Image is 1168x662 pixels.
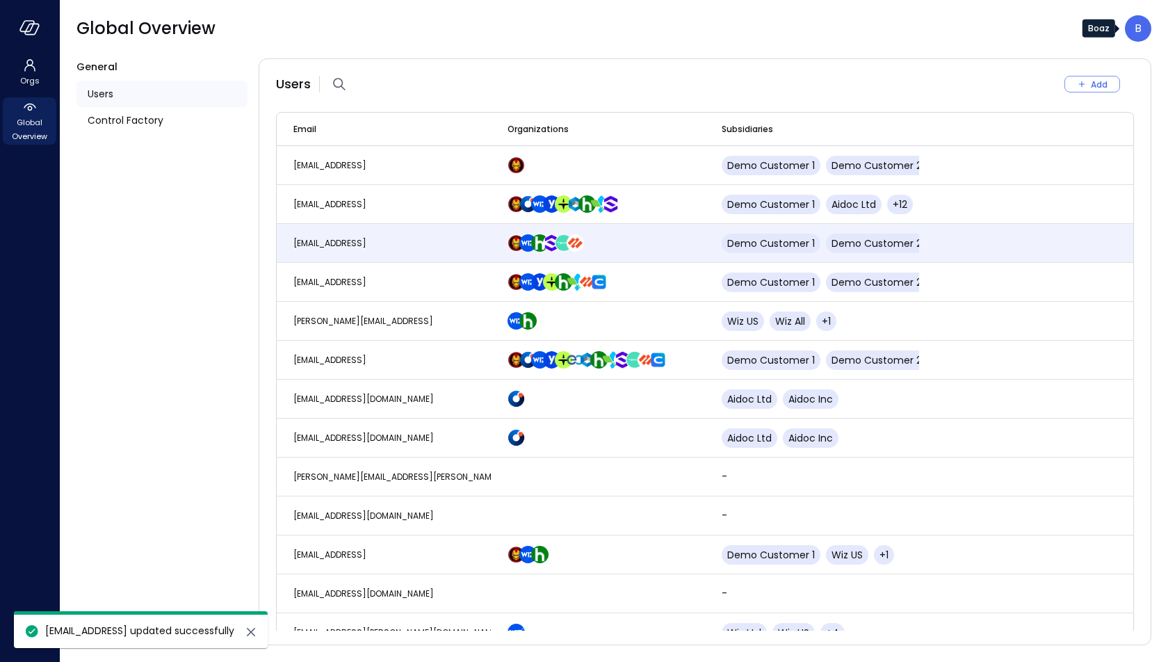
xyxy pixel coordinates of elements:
img: ynjrjpaiymlkbkxtflmu [519,312,537,330]
span: Global Overview [8,115,51,143]
img: ynjrjpaiymlkbkxtflmu [531,234,549,252]
span: Demo Customer 1 [727,548,815,562]
span: Global Overview [76,17,216,40]
img: rosehlgmm5jjurozkspi [543,195,560,213]
img: scnakozdowacoarmaydw [508,195,525,213]
div: SentinelOne [608,195,619,213]
div: Boaz [1125,15,1151,42]
div: AppsFlyer [596,195,608,213]
div: Edgeconnex [572,351,584,369]
img: zbmm8o9awxf8yv3ehdzf [567,273,584,291]
span: Demo Customer 2 [832,159,922,172]
span: Orgs [20,74,40,88]
div: Add [1091,77,1108,92]
img: hs4uxyqbml240cwf4com [578,273,596,291]
div: Global Overview [3,97,56,145]
span: Aidoc Ltd [727,392,772,406]
span: Users [88,86,113,102]
span: [EMAIL_ADDRESS] [293,354,366,366]
span: +4 [826,626,839,640]
div: Hippo [537,234,549,252]
img: gkfkl11jtdpupy4uruhy [567,351,584,369]
span: Organizations [508,122,569,136]
img: a5he5ildahzqx8n3jb8t [567,195,584,213]
span: Wiz US [778,626,809,640]
div: Demo Customer [513,195,525,213]
div: CyberArk [572,195,584,213]
div: Tekion [631,351,643,369]
img: ynjrjpaiymlkbkxtflmu [578,195,596,213]
div: Hippo [525,312,537,330]
img: hddnet8eoxqedtuhlo6i [519,351,537,369]
img: cfcvbyzhwvtbhao628kj [531,351,549,369]
span: [PERSON_NAME][EMAIL_ADDRESS][PERSON_NAME][DOMAIN_NAME] [293,471,567,483]
div: Hippo [560,273,572,291]
span: Wiz US [832,548,863,562]
div: Wiz [525,546,537,563]
img: scnakozdowacoarmaydw [508,546,525,563]
img: dweq851rzgflucm4u1c8 [555,234,572,252]
div: Wiz [525,273,537,291]
div: Demo Customer [513,546,525,563]
img: dffl40ddomgeofigsm5p [649,351,667,369]
div: Demo Customer [513,156,525,174]
img: zbmm8o9awxf8yv3ehdzf [590,195,608,213]
span: Subsidiaries [722,122,773,136]
img: oujisyhxiqy1h0xilnqx [602,195,619,213]
div: AppsFlyer [608,351,619,369]
img: hddnet8eoxqedtuhlo6i [508,390,525,407]
span: [EMAIL_ADDRESS][DOMAIN_NAME] [293,588,434,599]
span: Demo Customer 1 [727,197,815,211]
img: dffl40ddomgeofigsm5p [590,273,608,291]
button: Add [1064,76,1120,92]
img: hddnet8eoxqedtuhlo6i [508,429,525,446]
div: Demo Customer [513,351,525,369]
span: Wiz US [727,314,759,328]
img: euz2wel6fvrjeyhjwgr9 [555,351,572,369]
span: +1 [822,314,831,328]
span: Aidoc Ltd [727,431,772,445]
span: +12 [893,197,907,211]
span: Aidoc Inc [788,431,833,445]
img: cfcvbyzhwvtbhao628kj [531,195,549,213]
div: PaloAlto [572,234,584,252]
img: euz2wel6fvrjeyhjwgr9 [555,195,572,213]
span: Wiz All [775,314,805,328]
div: SentinelOne [619,351,631,369]
a: Users [76,81,248,107]
div: Aidoc [513,429,525,446]
span: [EMAIL_ADDRESS] [293,159,366,171]
span: [EMAIL_ADDRESS][PERSON_NAME][DOMAIN_NAME] [293,627,501,638]
a: Control Factory [76,107,248,134]
span: [PERSON_NAME][EMAIL_ADDRESS] [293,315,433,327]
img: scnakozdowacoarmaydw [508,234,525,252]
div: Aidoc [513,390,525,407]
div: Cvent [655,351,667,369]
img: oujisyhxiqy1h0xilnqx [614,351,631,369]
span: Demo Customer 1 [727,353,815,367]
img: dweq851rzgflucm4u1c8 [626,351,643,369]
span: Users [276,75,311,93]
div: Hippo [584,195,596,213]
img: cfcvbyzhwvtbhao628kj [519,273,537,291]
div: Yotpo [549,351,560,369]
img: hs4uxyqbml240cwf4com [638,351,655,369]
div: Aidoc [525,195,537,213]
span: [EMAIL_ADDRESS][DOMAIN_NAME] [293,432,434,444]
img: hs4uxyqbml240cwf4com [567,234,584,252]
div: Hippo [596,351,608,369]
div: Wiz [513,312,525,330]
div: Orgs [3,56,56,89]
img: cfcvbyzhwvtbhao628kj [508,624,525,641]
div: PaloAlto [584,273,596,291]
p: - [722,508,1000,522]
span: Wiz Ltd [727,626,761,640]
div: TravelPerk [549,273,560,291]
div: Aidoc [525,351,537,369]
span: [EMAIL_ADDRESS][DOMAIN_NAME] [293,393,434,405]
img: a5he5ildahzqx8n3jb8t [578,351,596,369]
img: rosehlgmm5jjurozkspi [543,351,560,369]
span: [EMAIL_ADDRESS] [293,198,366,210]
div: Demo Customer [513,273,525,291]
